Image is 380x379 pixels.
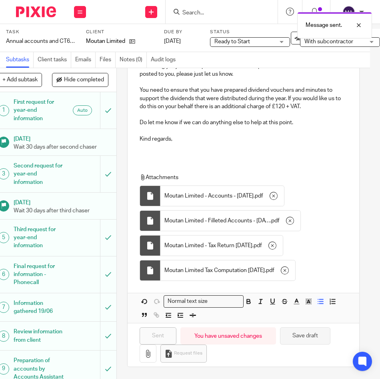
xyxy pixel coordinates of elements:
span: Ready to Start [214,39,250,44]
h1: First request for year-end information [14,96,66,125]
span: Normal text size [166,297,209,306]
p: You need to ensure that you have prepared dividend vouchers and minutes to support the dividends ... [140,86,347,111]
a: Subtasks [6,52,34,68]
span: pdf [254,242,262,250]
img: svg%3E [342,6,355,18]
div: . [160,186,284,206]
h1: [DATE] [14,197,108,207]
a: Audit logs [151,52,180,68]
input: Search [182,10,254,17]
img: Pixie [16,6,56,17]
span: pdf [271,217,280,225]
div: . [160,211,300,231]
h1: Review information from client [14,326,66,346]
span: Request files [174,350,202,357]
p: Wait 30 days after third chaser [14,207,108,215]
label: Due by [164,29,200,35]
p: Do let me know if we can do anything else to help at this point. [140,119,347,127]
button: Request files [160,345,207,363]
button: Save draft [280,327,330,345]
button: Hide completed [52,73,108,87]
a: Notes (0) [120,52,147,68]
a: Client tasks [38,52,71,68]
h1: Third request for year-end information [14,224,66,252]
div: You have unsaved changes [180,327,276,345]
div: . [160,260,295,280]
span: Moutan Limited - Filleted Accounts - [DATE] [164,217,270,225]
label: Client [86,29,156,35]
a: Files [100,52,116,68]
p: Attachments [140,173,352,181]
h1: Final request for information - Phonecall [14,260,66,289]
p: Message sent. [306,21,342,29]
div: . [160,236,283,256]
span: Moutan Limited - Accounts - [DATE] [164,192,254,200]
span: [DATE] [164,38,181,44]
p: Moutan Limited [86,37,125,45]
input: Search for option [210,297,239,306]
p: Kind regards, [140,135,347,143]
span: Moutan Limited Tax Computation [DATE] [164,266,265,274]
span: Hide completed [64,77,104,83]
span: With subcontractor [304,39,353,44]
a: Emails [75,52,96,68]
span: pdf [266,266,274,274]
div: Auto [73,105,92,115]
span: Moutan Limited - Tax Return [DATE] [164,242,252,250]
p: Wait 30 days after second chaser [14,143,108,151]
input: Sent [140,327,176,345]
h1: [DATE] [14,133,108,143]
h1: Second request for year-end information [14,160,66,188]
div: Annual accounts and CT600 return - NON BOOKKEEPING CLIENTS [6,37,76,45]
span: pdf [255,192,263,200]
label: Task [6,29,76,35]
div: Search for option [164,295,244,308]
h1: Information gathered 19/06 [14,297,66,318]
